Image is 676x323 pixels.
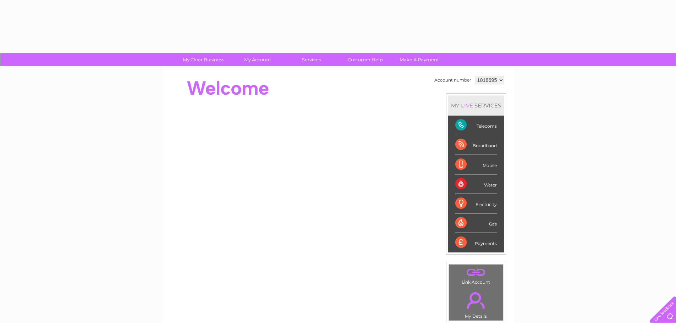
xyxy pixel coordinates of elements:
[455,174,497,194] div: Water
[282,53,341,66] a: Services
[455,194,497,213] div: Electricity
[455,116,497,135] div: Telecoms
[455,233,497,252] div: Payments
[451,288,501,313] a: .
[433,74,473,86] td: Account number
[390,53,449,66] a: Make A Payment
[449,264,504,286] td: Link Account
[228,53,287,66] a: My Account
[460,102,474,109] div: LIVE
[455,213,497,233] div: Gas
[455,135,497,155] div: Broadband
[174,53,233,66] a: My Clear Business
[455,155,497,174] div: Mobile
[336,53,395,66] a: Customer Help
[448,95,504,116] div: MY SERVICES
[449,286,504,321] td: My Details
[451,266,501,279] a: .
